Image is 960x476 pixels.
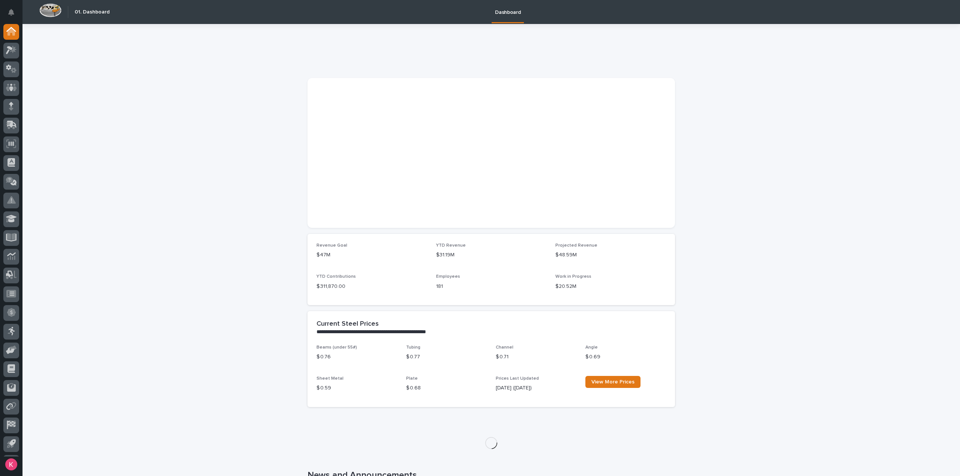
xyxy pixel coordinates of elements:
[591,379,634,385] span: View More Prices
[555,251,666,259] p: $48.59M
[316,320,379,328] h2: Current Steel Prices
[316,243,347,248] span: Revenue Goal
[555,274,591,279] span: Work in Progress
[406,376,418,381] span: Plate
[585,345,598,350] span: Angle
[316,251,427,259] p: $47M
[436,283,547,290] p: 181
[406,345,420,350] span: Tubing
[436,251,547,259] p: $31.19M
[316,376,343,381] span: Sheet Metal
[585,376,640,388] a: View More Prices
[406,384,487,392] p: $ 0.68
[406,353,487,361] p: $ 0.77
[316,384,397,392] p: $ 0.59
[316,274,356,279] span: YTD Contributions
[496,345,513,350] span: Channel
[436,243,466,248] span: YTD Revenue
[555,283,666,290] p: $20.52M
[496,384,576,392] p: [DATE] ([DATE])
[436,274,460,279] span: Employees
[39,3,61,17] img: Workspace Logo
[316,345,357,350] span: Beams (under 55#)
[3,457,19,472] button: users-avatar
[75,9,109,15] h2: 01. Dashboard
[585,353,666,361] p: $ 0.69
[496,353,576,361] p: $ 0.71
[555,243,597,248] span: Projected Revenue
[496,376,539,381] span: Prices Last Updated
[316,353,397,361] p: $ 0.76
[316,283,427,290] p: $ 311,870.00
[9,9,19,21] div: Notifications
[3,4,19,20] button: Notifications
